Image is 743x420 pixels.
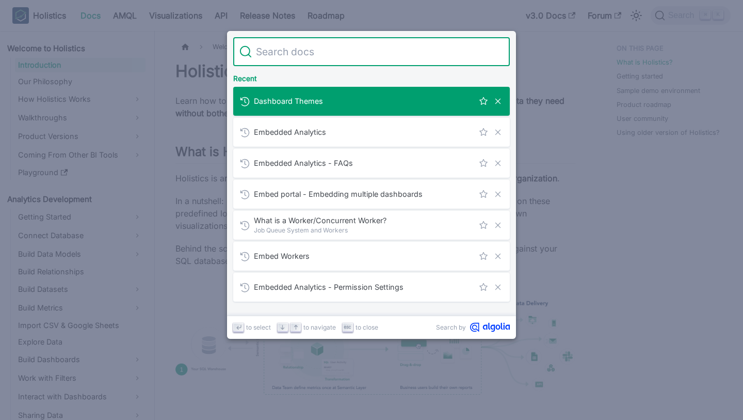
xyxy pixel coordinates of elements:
svg: Enter key [235,323,243,331]
button: Save this search [478,127,489,138]
a: Search byAlgolia [436,322,510,332]
span: Embed Workers [254,251,474,261]
button: Remove this search from history [492,158,504,169]
span: Embed portal - Embedding multiple dashboards [254,189,474,199]
button: Save this search [478,158,489,169]
button: Remove this search from history [492,282,504,293]
button: Remove this search from history [492,251,504,262]
span: Embedded Analytics [254,127,474,137]
button: Save this search [478,96,489,107]
svg: Arrow down [279,323,286,331]
button: Remove this search from history [492,127,504,138]
a: Embedded Analytics - Permission Settings [233,273,510,302]
svg: Escape key [344,323,351,331]
button: Save this search [478,282,489,293]
a: Embedded Analytics - FAQs [233,149,510,178]
div: Recent [231,66,512,87]
span: What is a Worker/Concurrent Worker?​ [254,215,474,225]
button: Remove this search from history [492,96,504,107]
a: What is a Worker/Concurrent Worker?​Job Queue System and Workers [233,211,510,240]
span: to select [246,322,271,332]
a: Embedded Analytics [233,118,510,147]
a: Embed portal - Embedding multiple dashboards [233,180,510,209]
a: Dashboard Themes [233,87,510,116]
input: Search docs [252,37,504,66]
button: Save this search [478,189,489,200]
button: Save this search [478,220,489,231]
a: Embed Workers [233,242,510,271]
span: Search by [436,322,466,332]
span: Embedded Analytics - FAQs [254,158,474,168]
svg: Algolia [470,322,510,332]
button: Remove this search from history [492,189,504,200]
span: Embedded Analytics - Permission Settings [254,282,474,292]
button: Save this search [478,251,489,262]
span: Dashboard Themes [254,96,474,106]
span: Job Queue System and Workers [254,225,474,235]
span: to navigate [303,322,336,332]
span: to close [356,322,378,332]
button: Remove this search from history [492,220,504,231]
svg: Arrow up [292,323,300,331]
